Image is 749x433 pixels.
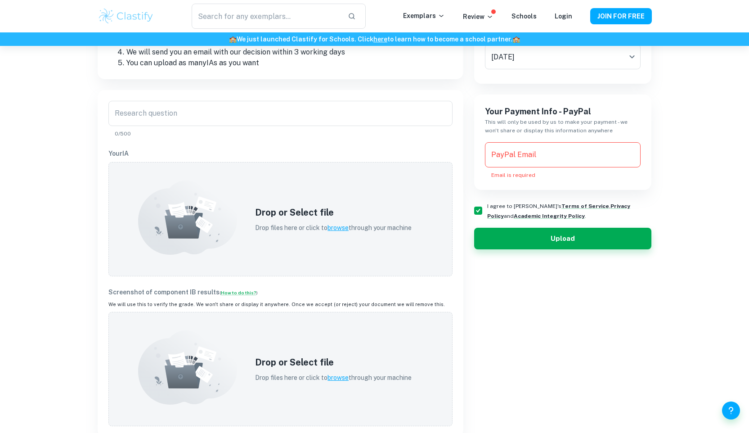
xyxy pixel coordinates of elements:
[115,130,446,138] p: 0/500
[491,171,635,179] p: Email is required
[108,287,453,297] p: Screenshot of component IB results
[327,374,349,381] span: browse
[561,203,609,209] a: Terms of Service
[555,13,572,20] a: Login
[98,7,155,25] img: Clastify logo
[126,58,453,68] li: You can upload as many IA s as you want
[255,206,412,219] h5: Drop or Select file
[514,213,585,219] a: Academic Integrity Policy
[108,149,453,158] p: Your IA
[108,301,453,308] p: We will use this to verify the grade. We won't share or display it anywhere. Once we accept (or r...
[463,12,493,22] p: Review
[722,401,740,419] button: Help and Feedback
[485,105,641,118] h6: Your Payment Info - PayPal
[485,44,641,69] div: [DATE]
[221,290,256,295] a: How to do this?
[255,223,412,233] p: Drop files here or click to through your machine
[485,142,641,167] input: We'll contact you here
[590,8,652,24] button: JOIN FOR FREE
[255,373,412,383] p: Drop files here or click to through your machine
[126,47,453,58] li: We will send you an email with our decision within 3 working days
[403,11,445,21] p: Exemplars
[229,36,237,43] span: 🏫
[255,356,412,369] h5: Drop or Select file
[474,228,652,249] button: Upload
[512,36,520,43] span: 🏫
[108,101,453,126] input: What did your IA investigate?
[485,118,641,135] h6: This will only be used by us to make your payment - we won't share or display this information an...
[192,4,340,29] input: Search for any exemplars...
[327,224,349,231] span: browse
[220,290,258,295] span: ( )
[511,13,537,20] a: Schools
[2,34,747,44] h6: We just launched Clastify for Schools. Click to learn how to become a school partner.
[487,203,630,219] a: Privacy Policy
[373,36,387,43] a: here
[487,203,630,219] span: I agree to [PERSON_NAME]'s , and .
